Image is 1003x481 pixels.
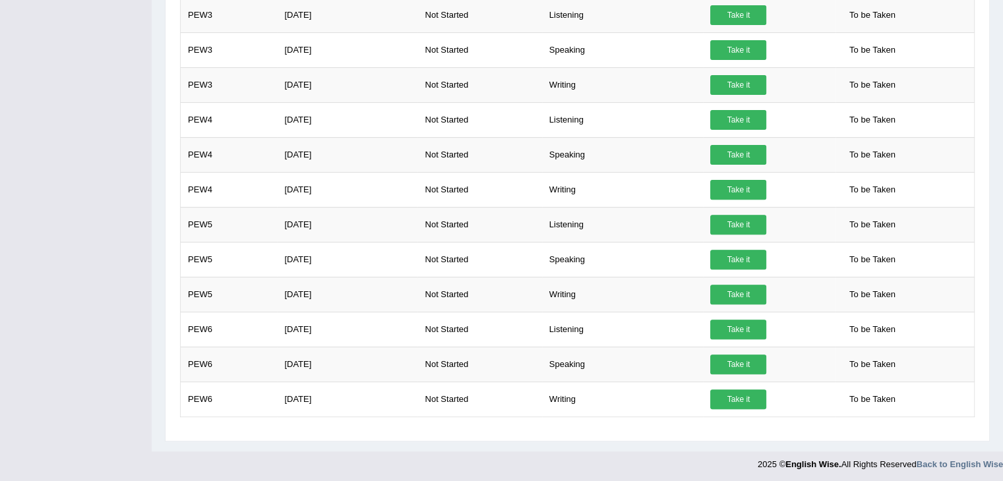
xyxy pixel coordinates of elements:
span: To be Taken [843,285,902,304]
td: Writing [542,277,704,312]
td: PEW5 [181,242,278,277]
a: Take it [710,145,766,165]
a: Take it [710,110,766,130]
td: Listening [542,102,704,137]
td: [DATE] [277,207,417,242]
td: [DATE] [277,347,417,382]
td: Listening [542,312,704,347]
td: Not Started [417,277,541,312]
td: Speaking [542,32,704,67]
a: Take it [710,354,766,374]
a: Take it [710,75,766,95]
td: Writing [542,382,704,416]
span: To be Taken [843,180,902,200]
a: Take it [710,40,766,60]
td: Speaking [542,347,704,382]
a: Take it [710,180,766,200]
td: Not Started [417,172,541,207]
a: Take it [710,285,766,304]
td: [DATE] [277,137,417,172]
td: PEW3 [181,32,278,67]
td: PEW3 [181,67,278,102]
td: PEW4 [181,172,278,207]
td: Not Started [417,242,541,277]
td: Not Started [417,347,541,382]
a: Take it [710,389,766,409]
a: Take it [710,320,766,339]
td: Not Started [417,67,541,102]
td: [DATE] [277,102,417,137]
td: Writing [542,172,704,207]
td: PEW4 [181,137,278,172]
a: Take it [710,250,766,269]
td: PEW6 [181,347,278,382]
td: PEW4 [181,102,278,137]
td: [DATE] [277,242,417,277]
td: [DATE] [277,172,417,207]
strong: English Wise. [785,459,841,469]
span: To be Taken [843,354,902,374]
span: To be Taken [843,110,902,130]
td: Not Started [417,382,541,416]
a: Take it [710,5,766,25]
span: To be Taken [843,5,902,25]
td: PEW6 [181,382,278,416]
a: Take it [710,215,766,235]
span: To be Taken [843,75,902,95]
a: Back to English Wise [917,459,1003,469]
span: To be Taken [843,40,902,60]
td: Writing [542,67,704,102]
span: To be Taken [843,215,902,235]
td: [DATE] [277,277,417,312]
span: To be Taken [843,389,902,409]
td: Not Started [417,102,541,137]
td: [DATE] [277,382,417,416]
td: Not Started [417,32,541,67]
td: [DATE] [277,32,417,67]
td: PEW5 [181,277,278,312]
td: PEW5 [181,207,278,242]
span: To be Taken [843,320,902,339]
div: 2025 © All Rights Reserved [758,451,1003,470]
td: PEW6 [181,312,278,347]
td: Listening [542,207,704,242]
td: Not Started [417,312,541,347]
span: To be Taken [843,250,902,269]
td: Speaking [542,137,704,172]
td: [DATE] [277,312,417,347]
td: Not Started [417,137,541,172]
td: Not Started [417,207,541,242]
span: To be Taken [843,145,902,165]
td: Speaking [542,242,704,277]
td: [DATE] [277,67,417,102]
